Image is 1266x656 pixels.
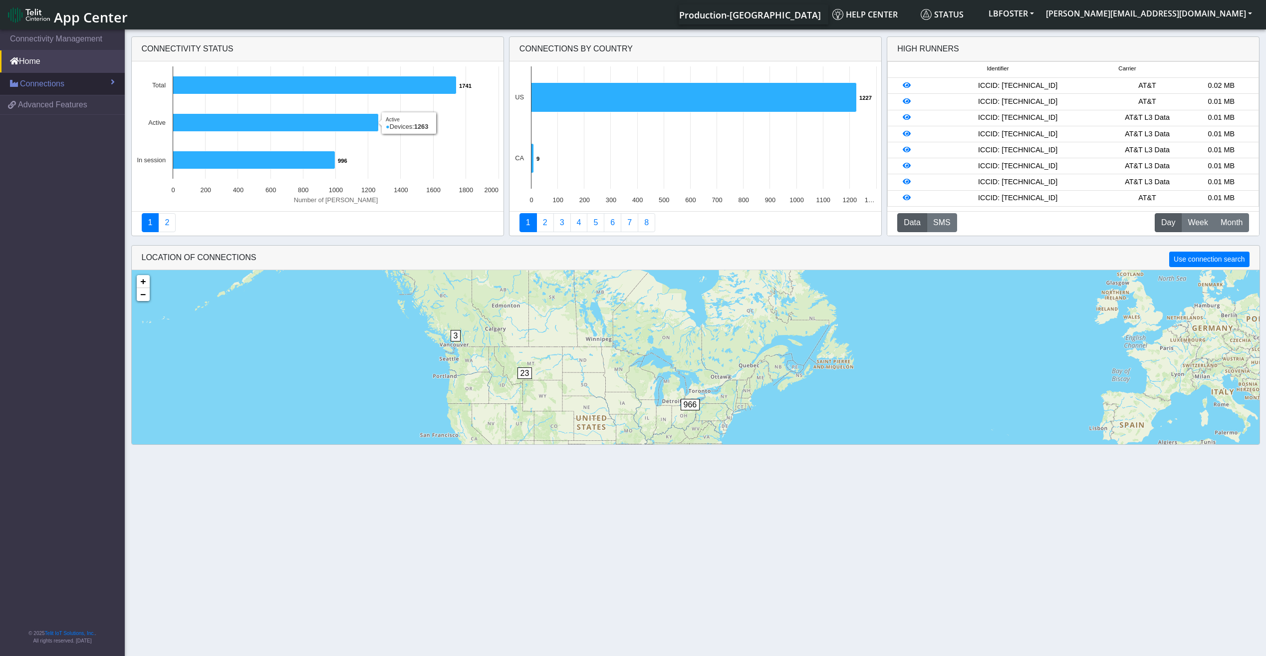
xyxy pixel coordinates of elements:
text: 1227 [859,95,872,101]
span: Day [1161,217,1175,229]
text: 9 [536,156,539,162]
text: In session [137,156,166,164]
text: 200 [200,186,211,194]
text: 1200 [842,196,856,204]
nav: Summary paging [142,213,494,232]
div: AT&T [1110,193,1184,204]
div: ICCID: [TECHNICAL_ID] [925,161,1110,172]
img: knowledge.svg [832,9,843,20]
a: Carrier [536,213,554,232]
text: 2000 [484,186,498,194]
div: 0.01 MB [1184,161,1258,172]
text: 900 [765,196,775,204]
img: status.svg [921,9,932,20]
button: Day [1155,213,1182,232]
a: Telit IoT Solutions, Inc. [45,631,95,636]
div: ICCID: [TECHNICAL_ID] [925,80,1110,91]
button: SMS [927,213,957,232]
span: Identifier [987,64,1009,73]
span: App Center [54,8,128,26]
text: Total [152,81,165,89]
div: 0.01 MB [1184,177,1258,188]
a: Connections By Carrier [570,213,588,232]
div: ICCID: [TECHNICAL_ID] [925,193,1110,204]
text: Active [148,119,166,126]
text: 600 [685,196,696,204]
a: Zoom in [137,275,150,288]
text: 0 [529,196,533,204]
span: Week [1188,217,1208,229]
text: 1600 [426,186,440,194]
a: Help center [828,4,917,24]
span: 966 [681,399,700,410]
text: 800 [298,186,308,194]
span: Connections [20,78,64,90]
button: [PERSON_NAME][EMAIL_ADDRESS][DOMAIN_NAME] [1040,4,1258,22]
div: LOCATION OF CONNECTIONS [132,246,1260,270]
span: Month [1221,217,1243,229]
text: Number of [PERSON_NAME] [293,196,378,204]
button: Month [1214,213,1249,232]
text: 400 [632,196,643,204]
div: AT&T L3 Data [1110,161,1184,172]
div: ICCID: [TECHNICAL_ID] [925,145,1110,156]
text: 600 [265,186,275,194]
div: AT&T [1110,96,1184,107]
a: Status [917,4,983,24]
a: Connectivity status [142,213,159,232]
span: Help center [832,9,898,20]
span: 23 [517,367,532,379]
button: LBFOSTER [983,4,1040,22]
text: 800 [738,196,749,204]
text: 1263 [381,120,394,126]
text: 1400 [394,186,408,194]
div: ICCID: [TECHNICAL_ID] [925,177,1110,188]
div: 0.02 MB [1184,80,1258,91]
text: 0 [171,186,175,194]
div: 0.01 MB [1184,96,1258,107]
span: Status [921,9,964,20]
div: ICCID: [TECHNICAL_ID] [925,96,1110,107]
text: 400 [233,186,243,194]
a: Your current platform instance [679,4,820,24]
a: Usage by Carrier [587,213,604,232]
div: 0.01 MB [1184,129,1258,140]
img: logo-telit-cinterion-gw-new.png [8,7,50,23]
text: 1100 [816,196,830,204]
text: 100 [552,196,563,204]
div: AT&T L3 Data [1110,145,1184,156]
div: ICCID: [TECHNICAL_ID] [925,129,1110,140]
text: 1… [865,196,875,204]
text: US [515,93,524,101]
text: 1000 [789,196,803,204]
text: 1200 [361,186,375,194]
span: 3 [451,330,461,341]
div: 0.01 MB [1184,193,1258,204]
text: 1800 [459,186,473,194]
div: 0.01 MB [1184,112,1258,123]
a: 14 Days Trend [604,213,621,232]
div: AT&T L3 Data [1110,112,1184,123]
text: 700 [712,196,722,204]
a: Deployment status [158,213,176,232]
button: Data [897,213,927,232]
span: Carrier [1118,64,1136,73]
button: Use connection search [1169,252,1249,267]
span: Production-[GEOGRAPHIC_DATA] [679,9,821,21]
text: 996 [338,158,347,164]
nav: Summary paging [519,213,871,232]
div: AT&T L3 Data [1110,177,1184,188]
text: 1000 [328,186,342,194]
div: Connectivity status [132,37,504,61]
text: CA [515,154,524,162]
div: ICCID: [TECHNICAL_ID] [925,112,1110,123]
div: 0.01 MB [1184,145,1258,156]
div: High Runners [897,43,959,55]
text: 1741 [459,83,472,89]
text: 200 [579,196,589,204]
a: Zero Session [621,213,638,232]
div: AT&T [1110,80,1184,91]
button: Week [1181,213,1215,232]
span: Advanced Features [18,99,87,111]
a: App Center [8,4,126,25]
